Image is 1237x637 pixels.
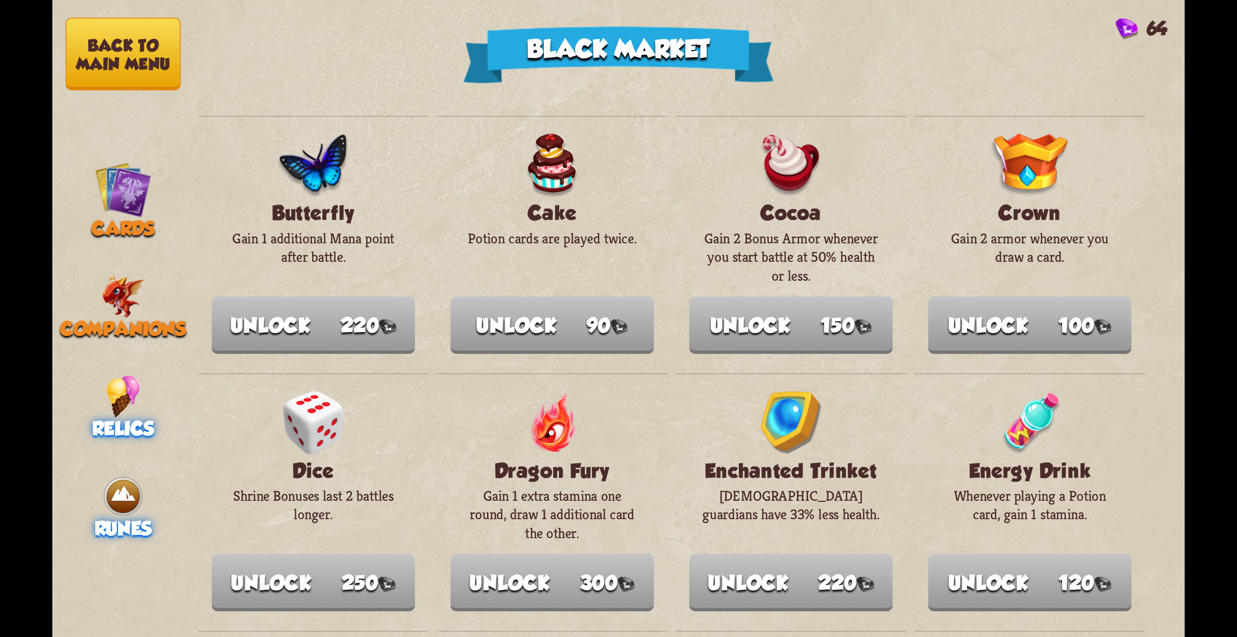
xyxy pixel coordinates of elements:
img: Cake.png [526,134,578,197]
img: Little_Fire_Dragon.png [101,275,144,318]
button: Unlock 250 [212,554,415,611]
p: [DEMOGRAPHIC_DATA] guardians have 33% less health. [702,487,879,524]
span: Relics [92,417,154,440]
h3: Dragon Fury [464,459,641,482]
span: Companions [60,318,186,340]
button: Unlock 120 [928,554,1132,611]
img: EnergyDrink.png [998,391,1062,455]
button: Unlock 150 [689,296,893,354]
img: Earth.png [102,475,144,518]
p: Whenever playing a Potion card, gain 1 stamina. [941,487,1118,524]
span: Cards [92,218,155,240]
h3: Energy Drink [941,459,1118,482]
img: Gem.png [857,576,874,592]
h3: Cocoa [702,202,879,224]
img: Gem.png [1094,576,1111,592]
img: Dice.png [283,391,343,455]
h3: Crown [941,202,1118,224]
div: Gems [1115,18,1167,40]
button: Back to main menu [65,18,180,91]
h3: Enchanted Trinket [702,459,879,482]
p: Gain 1 additional Mana point after battle. [225,229,402,267]
img: Gem.png [855,319,872,335]
img: Gem.png [378,576,395,592]
button: Unlock 90 [450,296,654,354]
img: Gem.png [1115,18,1138,39]
img: IceCream.png [106,375,140,418]
button: Unlock 220 [689,554,893,611]
span: Runes [95,518,152,540]
img: Crown.png [990,134,1069,197]
button: Unlock 300 [450,554,654,611]
img: Gem.png [618,576,634,592]
img: Cards_Icon.png [95,161,152,218]
img: Butterfly.png [277,134,349,197]
h3: Butterfly [225,202,402,224]
p: Gain 2 Bonus Armor whenever you start battle at 50% health or less. [702,229,879,285]
p: Gain 2 armor whenever you draw a card. [941,229,1118,267]
img: Gem.png [379,319,396,335]
img: EnchantedTrinket.png [759,391,823,455]
button: Unlock 100 [928,296,1132,354]
img: Gem.png [611,319,628,335]
h3: Cake [464,202,641,224]
p: Potion cards are played twice. [464,229,641,248]
img: DragonFury.png [528,391,576,455]
img: Cocoa.png [761,134,821,197]
div: Black Market [463,27,774,83]
p: Gain 1 extra stamina one round, draw 1 additional card the other. [464,487,641,542]
h3: Dice [225,459,402,482]
p: Shrine Bonuses last 2 battles longer. [225,487,402,524]
img: Gem.png [1094,319,1111,335]
button: Unlock 220 [212,296,415,354]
